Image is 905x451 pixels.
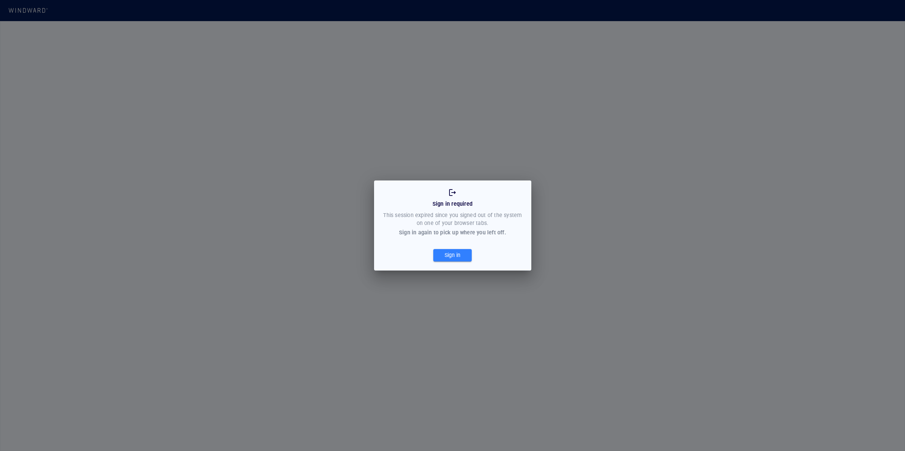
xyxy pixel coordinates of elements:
[443,249,462,261] div: Sign in
[873,417,899,445] iframe: Chat
[399,229,506,237] div: Sign in again to pick up where you left off.
[433,249,472,261] button: Sign in
[431,199,474,209] div: Sign in required
[382,210,524,229] div: This session expired since you signed out of the system on one of your browser tabs.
